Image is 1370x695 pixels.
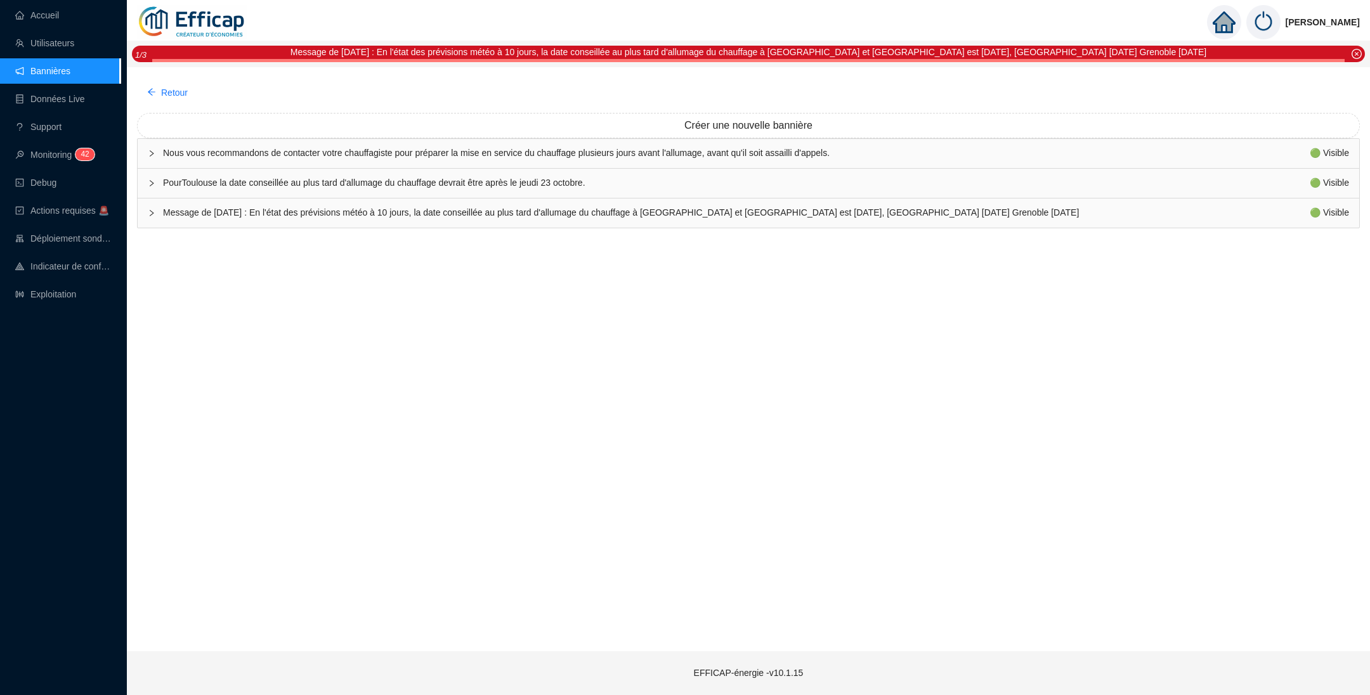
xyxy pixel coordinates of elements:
[81,150,85,159] span: 4
[1310,178,1349,188] span: 🟢 Visible
[85,150,89,159] span: 2
[15,66,70,76] a: notificationBannières
[138,169,1359,198] div: PourToulouse la date conseillée au plus tard d'allumage du chauffage devrait être après le jeudi ...
[148,150,155,157] span: collapsed
[15,94,85,104] a: databaseDonnées Live
[137,82,198,103] button: Retour
[1286,2,1360,42] span: [PERSON_NAME]
[290,46,1206,59] div: Message de [DATE] : En l'état des prévisions météo à 10 jours, la date conseillée au plus tard d'...
[163,176,1310,190] span: PourToulouse la date conseillée au plus tard d'allumage du chauffage devrait être après le jeudi ...
[163,146,1310,160] span: Nous vous recommandons de contacter votre chauffagiste pour préparer la mise en service du chauff...
[1310,207,1349,218] span: 🟢 Visible
[15,289,76,299] a: slidersExploitation
[30,205,109,216] span: Actions requises 🚨
[161,86,188,100] span: Retour
[684,118,812,133] span: Créer une nouvelle bannière
[147,88,156,96] span: arrow-left
[163,206,1310,219] span: Message de [DATE] : En l'état des prévisions météo à 10 jours, la date conseillée au plus tard d'...
[148,179,155,187] span: collapsed
[138,198,1359,228] div: Message de [DATE] : En l'état des prévisions météo à 10 jours, la date conseillée au plus tard d'...
[137,113,1360,138] button: Créer une nouvelle bannière
[15,233,112,244] a: clusterDéploiement sondes
[15,261,112,271] a: heat-mapIndicateur de confort
[15,10,59,20] a: homeAccueil
[75,148,94,160] sup: 42
[1310,148,1349,158] span: 🟢 Visible
[15,206,24,215] span: check-square
[694,668,804,678] span: EFFICAP-énergie - v10.1.15
[148,209,155,217] span: collapsed
[1352,49,1362,59] span: close-circle
[15,178,56,188] a: codeDebug
[1246,5,1281,39] img: power
[1213,11,1236,34] span: home
[15,122,62,132] a: questionSupport
[135,50,147,60] i: 1 / 3
[15,150,91,160] a: monitorMonitoring42
[138,139,1359,168] div: Nous vous recommandons de contacter votre chauffagiste pour préparer la mise en service du chauff...
[15,38,74,48] a: teamUtilisateurs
